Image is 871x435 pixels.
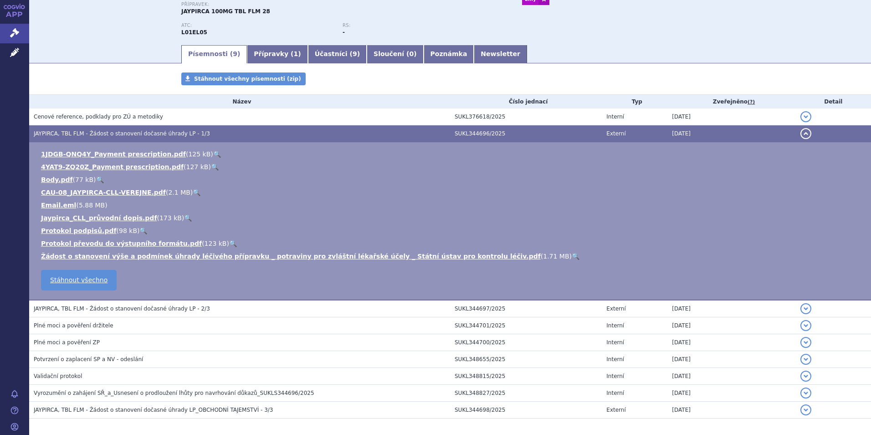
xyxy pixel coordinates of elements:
li: ( ) [41,201,862,210]
li: ( ) [41,188,862,197]
button: detail [800,388,811,399]
span: JAYPIRCA, TBL FLM - Žádost o stanovení dočasné úhrady LP - 1/3 [34,130,210,137]
abbr: (?) [748,99,755,105]
span: Plné moci a pověření držitele [34,322,113,329]
td: [DATE] [667,385,795,402]
a: 1JDGB-QNQ4Y_Payment prescription.pdf [41,150,186,158]
p: Přípravek: [181,2,504,7]
button: detail [800,303,811,314]
span: 9 [233,50,237,57]
td: SUKL344701/2025 [450,317,602,334]
a: 🔍 [213,150,221,158]
a: Stáhnout všechny písemnosti (zip) [181,72,306,85]
a: Sloučení (0) [367,45,423,63]
span: 5.88 MB [79,202,105,209]
a: Email.eml [41,202,76,209]
span: Validační protokol [34,373,82,379]
td: [DATE] [667,109,795,125]
button: detail [800,354,811,365]
button: detail [800,128,811,139]
span: Vyrozumění o zahájení SŘ_a_Usnesení o prodloužení lhůty pro navrhování důkazů_SUKLS344696/2025 [34,390,314,396]
a: Body.pdf [41,176,73,183]
a: Stáhnout všechno [41,270,117,290]
span: Cenové reference, podklady pro ZÚ a metodiky [34,114,163,120]
p: RS: [343,23,495,28]
th: Zveřejněno [667,95,795,109]
span: Externí [606,306,625,312]
a: Protokol převodu do výstupního formátu.pdf [41,240,202,247]
span: 1.71 MB [543,253,569,260]
a: Žádost o stanovení výše a podmínek úhrady léčivého přípravku _ potraviny pro zvláštní lékařské úč... [41,253,541,260]
td: [DATE] [667,334,795,351]
li: ( ) [41,150,862,159]
span: 2.1 MB [168,189,190,196]
span: JAYPIRCA, TBL FLM - Žádost o stanovení dočasné úhrady LP - 2/3 [34,306,210,312]
span: Interní [606,339,624,346]
td: SUKL376618/2025 [450,109,602,125]
a: 🔍 [572,253,579,260]
li: ( ) [41,252,862,261]
a: 🔍 [211,163,219,171]
th: Detail [796,95,871,109]
span: 173 kB [159,214,182,222]
a: CAU-08_JAYPIRCA-CLL-VEREJNE.pdf [41,189,166,196]
span: 98 kB [119,227,137,234]
button: detail [800,111,811,122]
li: ( ) [41,239,862,248]
span: JAYPIRCA, TBL FLM - Žádost o stanovení dočasné úhrady LP_OBCHODNÍ TAJEMSTVÍ - 3/3 [34,407,273,413]
span: Potvrzení o zaplacení SP a NV - odeslání [34,356,143,362]
td: SUKL344697/2025 [450,300,602,317]
td: SUKL348827/2025 [450,385,602,402]
td: SUKL344696/2025 [450,125,602,142]
span: Interní [606,390,624,396]
a: 🔍 [193,189,200,196]
a: 4YAT9-ZQ20Z_Payment prescription.pdf [41,163,184,171]
li: ( ) [41,213,862,223]
span: JAYPIRCA 100MG TBL FLM 28 [181,8,270,15]
a: Protokol podpisů.pdf [41,227,117,234]
a: Newsletter [474,45,527,63]
span: 0 [409,50,414,57]
a: Přípravky (1) [247,45,307,63]
td: [DATE] [667,368,795,385]
span: Interní [606,373,624,379]
td: SUKL344700/2025 [450,334,602,351]
th: Název [29,95,450,109]
li: ( ) [41,162,862,171]
a: 🔍 [184,214,192,222]
span: 1 [294,50,298,57]
span: Externí [606,130,625,137]
span: Stáhnout všechny písemnosti (zip) [194,76,301,82]
a: 🔍 [229,240,237,247]
span: Interní [606,114,624,120]
span: 127 kB [186,163,209,171]
span: Interní [606,322,624,329]
button: detail [800,320,811,331]
span: 123 kB [205,240,227,247]
button: detail [800,337,811,348]
a: Účastníci (9) [308,45,367,63]
a: Poznámka [424,45,474,63]
th: Typ [602,95,667,109]
strong: PIRTOBRUTINIB [181,29,207,36]
td: [DATE] [667,125,795,142]
td: [DATE] [667,300,795,317]
td: [DATE] [667,351,795,368]
td: SUKL348815/2025 [450,368,602,385]
span: 9 [353,50,357,57]
td: [DATE] [667,402,795,419]
th: Číslo jednací [450,95,602,109]
a: Písemnosti (9) [181,45,247,63]
span: 125 kB [188,150,210,158]
button: detail [800,404,811,415]
p: ATC: [181,23,333,28]
span: Plné moci a pověření ZP [34,339,100,346]
a: Jaypirca_CLL_průvodní dopis.pdf [41,214,157,222]
td: SUKL344698/2025 [450,402,602,419]
li: ( ) [41,175,862,184]
td: SUKL348655/2025 [450,351,602,368]
button: detail [800,371,811,382]
span: Interní [606,356,624,362]
span: 77 kB [75,176,93,183]
li: ( ) [41,226,862,235]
